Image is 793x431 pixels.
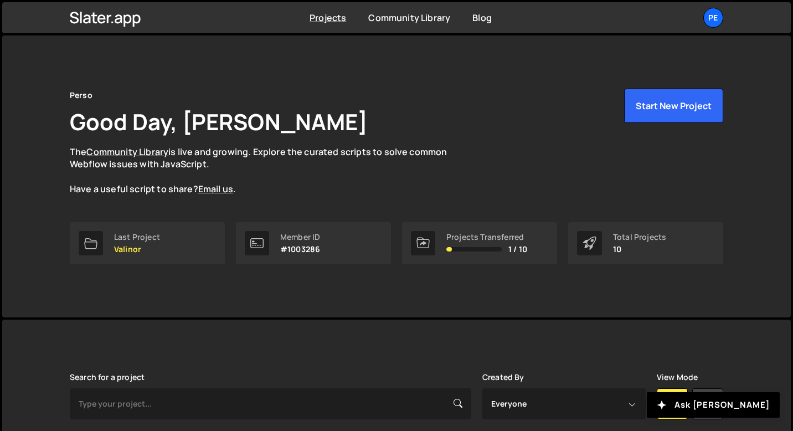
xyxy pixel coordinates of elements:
[472,12,492,24] a: Blog
[482,373,524,382] label: Created By
[198,183,233,195] a: Email us
[70,222,225,264] a: Last Project Valinor
[114,233,160,242] div: Last Project
[613,245,666,254] p: 10
[70,106,368,137] h1: Good Day, [PERSON_NAME]
[70,89,92,102] div: Perso
[647,392,780,418] button: Ask [PERSON_NAME]
[310,12,346,24] a: Projects
[70,388,471,419] input: Type your project...
[280,245,320,254] p: #1003286
[624,89,723,123] button: Start New Project
[86,146,168,158] a: Community Library
[368,12,450,24] a: Community Library
[446,233,527,242] div: Projects Transferred
[508,245,527,254] span: 1 / 10
[657,373,698,382] label: View Mode
[114,245,160,254] p: Valinor
[703,8,723,28] a: Pe
[613,233,666,242] div: Total Projects
[70,373,145,382] label: Search for a project
[70,146,468,196] p: The is live and growing. Explore the curated scripts to solve common Webflow issues with JavaScri...
[280,233,320,242] div: Member ID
